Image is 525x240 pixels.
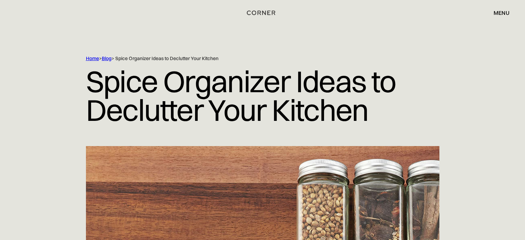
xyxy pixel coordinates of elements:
[86,62,439,129] h1: Spice Organizer Ideas to Declutter Your Kitchen
[86,55,410,62] div: > > Spice Organizer Ideas to Declutter Your Kitchen
[244,8,280,17] a: home
[86,55,99,61] a: Home
[102,55,111,61] a: Blog
[487,7,509,19] div: menu
[494,10,509,16] div: menu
